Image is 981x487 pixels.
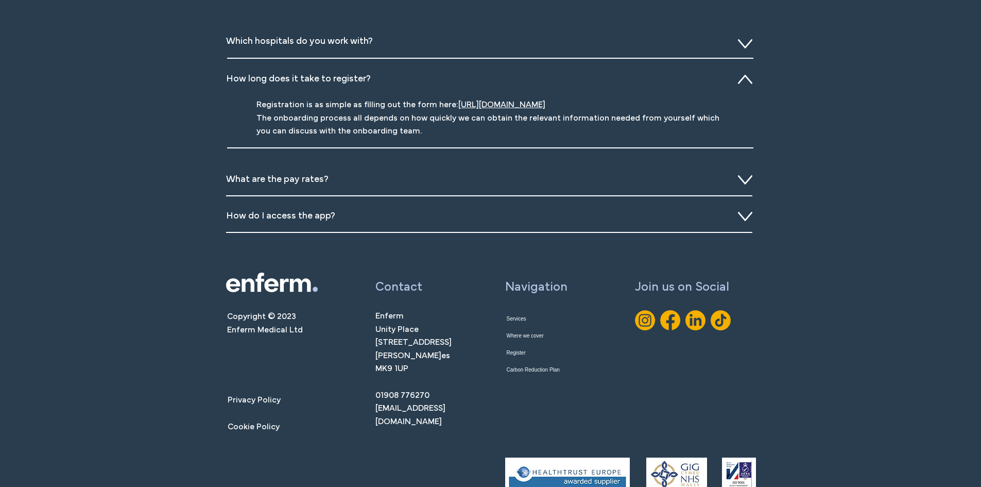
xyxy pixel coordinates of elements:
div: Slideshow [226,199,755,236]
a: [EMAIL_ADDRESS][DOMAIN_NAME] [375,405,445,426]
span: [PERSON_NAME] [375,352,441,360]
span: The onboarding process all depends on how quickly we can obtain the relevant information needed f... [256,115,719,136]
span: Enferm Unity Place [375,313,419,333]
span: Join us on Social [635,282,729,293]
span: Which hospitals do you work with? [226,38,373,46]
span: [STREET_ADDRESS] [375,339,452,346]
span: Copyright © 2023 Enferm Medical Ltd [227,313,303,334]
div: Slideshow [226,61,755,162]
span: Cookie Policy [228,424,280,431]
a: Register [507,344,579,361]
span: MK9 1UP [375,365,408,373]
a: Services [507,310,579,327]
span: How do I access the app? [226,212,335,221]
a: Carbon Reduction Plan [507,361,579,378]
span: Contact [375,282,422,293]
a: Where we cover [507,327,579,344]
img: Linkedin [685,310,705,330]
div: Slideshow [226,25,755,61]
img: FB [660,310,680,330]
a: Privacy Policy [228,394,303,408]
ul: Social Bar [635,310,731,330]
a: [URL][DOMAIN_NAME] [458,102,545,109]
span: Privacy Policy [228,397,281,405]
img: TikTok [711,310,731,330]
span: Registration is as simple as filling out the form here: [256,102,545,109]
a: 01908 776270 [375,392,429,399]
span: es [441,352,450,360]
span: What are the pay rates? [226,176,329,184]
img: IG [635,310,655,330]
div: Slideshow [226,162,755,199]
a: Cookie Policy [228,421,303,434]
nav: Site [507,310,579,378]
span: Navigation [505,282,567,293]
span: How long does it take to register? [226,75,371,83]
